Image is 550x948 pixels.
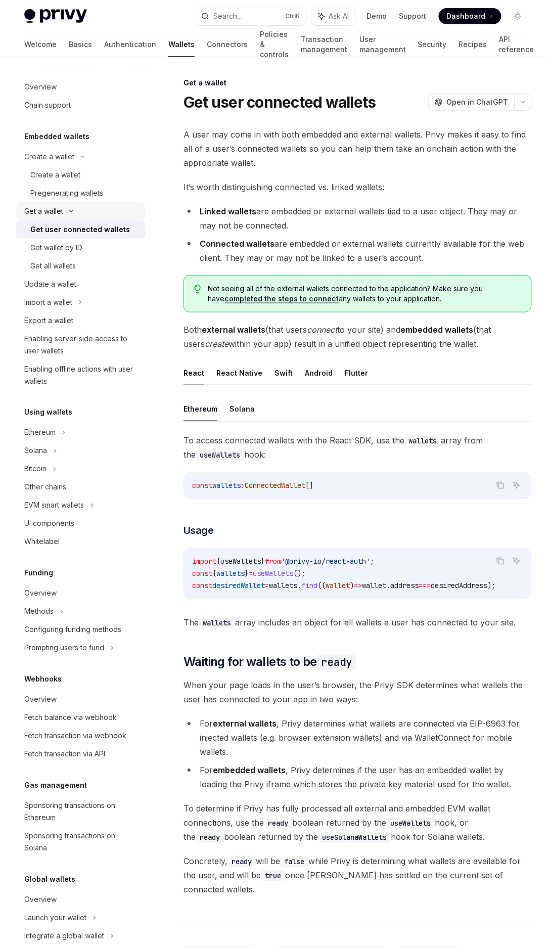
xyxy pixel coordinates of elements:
div: Ethereum [24,427,56,439]
span: (); [293,569,305,578]
a: Demo [366,11,387,21]
button: React Native [216,361,262,385]
div: Get wallet by ID [30,242,82,254]
a: Get wallet by ID [16,239,146,257]
h5: Gas management [24,780,87,792]
div: Get a wallet [184,78,532,88]
a: Create a wallet [16,166,146,184]
button: Solana [230,397,255,421]
div: Fetch balance via webhook [24,712,117,724]
h5: Funding [24,567,53,579]
li: are embedded or external wallets tied to a user object. They may or may not be connected. [184,204,532,233]
code: false [280,856,308,868]
span: useWallets [220,557,261,566]
a: Other chains [16,478,146,496]
div: Chain support [24,99,71,111]
div: Create a wallet [30,169,80,181]
div: Prompting users to fund [24,642,104,654]
span: . [386,581,390,591]
span: Ask AI [329,11,349,21]
code: useWallets [386,818,435,829]
h5: Using wallets [24,407,72,419]
span: : [241,481,245,490]
a: Configuring funding methods [16,621,146,639]
div: Get a wallet [24,205,63,217]
div: Search... [213,10,242,22]
a: Get user connected wallets [16,220,146,239]
h5: Global wallets [24,874,75,886]
span: A user may come in with both embedded and external wallets. Privy makes it easy to find all of a ... [184,127,532,170]
li: are embedded or external wallets currently available for the web client. They may or may not be l... [184,237,532,265]
a: Overview [16,78,146,96]
div: Create a wallet [24,151,74,163]
div: Integrate a global wallet [24,930,104,942]
span: = [249,569,253,578]
a: Policies & controls [260,32,289,57]
svg: Tip [194,285,201,294]
a: Basics [69,32,92,57]
div: Launch your wallet [24,912,86,924]
a: Overview [16,584,146,603]
button: Ethereum [184,397,217,421]
span: Ctrl K [285,12,300,20]
a: Welcome [24,32,57,57]
span: wallets [269,581,297,591]
span: (( [317,581,326,591]
code: ready [317,655,356,670]
div: Sponsoring transactions on Solana [24,830,140,854]
a: Sponsoring transactions on Solana [16,827,146,857]
span: { [216,557,220,566]
h5: Webhooks [24,673,62,686]
div: Export a wallet [24,314,73,327]
li: For , Privy determines what wallets are connected via EIP-6963 for injected wallets (e.g. browser... [184,717,532,759]
span: === [419,581,431,591]
span: ); [487,581,495,591]
div: Import a wallet [24,296,72,308]
span: '@privy-io/react-auth' [281,557,370,566]
li: For , Privy determines if the user has an embedded wallet by loading the Privy iframe which store... [184,763,532,792]
span: const [192,569,212,578]
div: Update a wallet [24,278,76,290]
div: Whitelabel [24,536,60,548]
button: Flutter [345,361,368,385]
a: Enabling offline actions with user wallets [16,360,146,390]
div: Configuring funding methods [24,624,121,636]
span: Usage [184,524,214,538]
a: API reference [499,32,534,57]
em: create [205,339,228,349]
code: wallets [404,436,441,447]
span: wallet [362,581,386,591]
strong: embedded wallets [213,765,286,776]
span: desiredAddress [431,581,487,591]
button: Ask AI [510,479,523,492]
a: UI components [16,515,146,533]
span: const [192,581,212,591]
button: Copy the contents from the code block [494,479,507,492]
span: Waiting for wallets to be [184,654,356,670]
code: wallets [199,618,235,629]
button: Ask AI [311,7,356,25]
div: Fetch transaction via webhook [24,730,126,742]
a: Fetch balance via webhook [16,709,146,727]
div: EVM smart wallets [24,500,84,512]
div: Get all wallets [30,260,76,272]
a: Enabling server-side access to user wallets [16,330,146,360]
div: Bitcoin [24,463,47,475]
strong: Linked wallets [200,206,256,216]
code: useWallets [196,450,244,461]
code: ready [227,856,256,868]
span: . [297,581,301,591]
a: Export a wallet [16,311,146,330]
span: } [261,557,265,566]
div: Enabling server-side access to user wallets [24,333,140,357]
h5: Embedded wallets [24,130,89,143]
div: Methods [24,606,54,618]
button: Toggle dark mode [510,8,526,24]
a: Overview [16,891,146,909]
span: The array includes an object for all wallets a user has connected to your site. [184,616,532,630]
span: import [192,557,216,566]
div: Overview [24,81,57,93]
span: wallets [212,481,241,490]
span: { [212,569,216,578]
span: => [354,581,362,591]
